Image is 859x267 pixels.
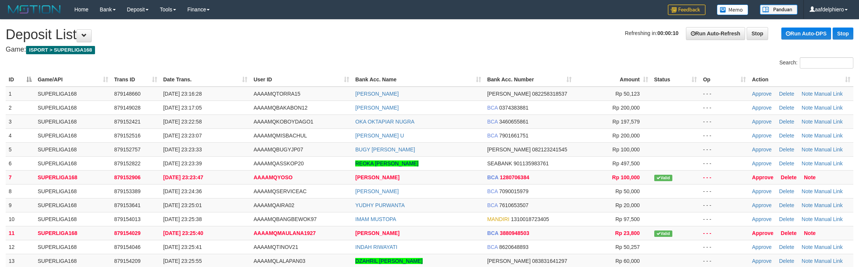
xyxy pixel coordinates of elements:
[355,119,414,125] a: OKA OKTAPIAR NUGRA
[800,57,853,69] input: Search:
[779,91,794,97] a: Delete
[615,230,640,236] span: Rp 23,800
[6,156,35,170] td: 6
[6,212,35,226] td: 10
[355,105,399,111] a: [PERSON_NAME]
[487,188,498,194] span: BCA
[487,146,531,153] span: [PERSON_NAME]
[814,91,843,97] a: Manual Link
[35,156,111,170] td: SUPERLIGA168
[35,240,111,254] td: SUPERLIGA168
[35,101,111,114] td: SUPERLIGA168
[484,73,575,87] th: Bank Acc. Number: activate to sort column ascending
[700,114,749,128] td: - - -
[6,87,35,101] td: 1
[487,230,499,236] span: BCA
[35,87,111,101] td: SUPERLIGA168
[253,244,298,250] span: AAAAMQTINOV21
[752,119,772,125] a: Approve
[654,175,672,181] span: Valid transaction
[114,230,141,236] span: 879154029
[625,30,678,36] span: Refreshing in:
[114,216,141,222] span: 879154013
[26,46,95,54] span: ISPORT > SUPERLIGA168
[802,244,813,250] a: Note
[532,258,567,264] span: Copy 083831641297 to clipboard
[500,174,529,180] span: Copy 1280706384 to clipboard
[6,73,35,87] th: ID: activate to sort column descending
[752,105,772,111] a: Approve
[802,133,813,139] a: Note
[752,244,772,250] a: Approve
[6,240,35,254] td: 12
[6,27,853,42] h1: Deposit List
[114,105,141,111] span: 879149028
[355,258,422,264] a: DZAHRIL [PERSON_NAME]
[612,146,640,153] span: Rp 100,000
[355,202,405,208] a: YUDHY PURWANTA
[612,105,640,111] span: Rp 200,000
[717,5,749,15] img: Button%20Memo.svg
[487,244,498,250] span: BCA
[163,258,202,264] span: [DATE] 23:25:55
[700,73,749,87] th: Op: activate to sort column ascending
[781,27,831,40] a: Run Auto-DPS
[752,202,772,208] a: Approve
[253,133,307,139] span: AAAAMQMISBACHUL
[253,160,304,166] span: AAAAMQASSKOP20
[499,244,529,250] span: Copy 8620648893 to clipboard
[253,146,303,153] span: AAAAMQBUGYJP07
[487,160,512,166] span: SEABANK
[804,174,816,180] a: Note
[612,133,640,139] span: Rp 200,000
[500,230,529,236] span: Copy 3880948503 to clipboard
[814,202,843,208] a: Manual Link
[163,91,202,97] span: [DATE] 23:16:28
[6,4,63,15] img: MOTION_logo.png
[352,73,484,87] th: Bank Acc. Name: activate to sort column ascending
[752,91,772,97] a: Approve
[615,258,640,264] span: Rp 60,000
[163,230,203,236] span: [DATE] 23:25:40
[253,105,307,111] span: AAAAMQBAKABON12
[253,202,294,208] span: AAAAMQAIRA02
[615,216,640,222] span: Rp 97,500
[35,184,111,198] td: SUPERLIGA168
[355,91,399,97] a: [PERSON_NAME]
[615,188,640,194] span: Rp 50,000
[163,202,202,208] span: [DATE] 23:25:01
[814,188,843,194] a: Manual Link
[532,91,567,97] span: Copy 082258318537 to clipboard
[253,258,305,264] span: AAAAMQLALAPAN03
[487,258,531,264] span: [PERSON_NAME]
[6,46,853,53] h4: Game:
[163,119,202,125] span: [DATE] 23:22:58
[668,5,706,15] img: Feedback.jpg
[114,91,141,97] span: 879148660
[802,119,813,125] a: Note
[253,119,313,125] span: AAAAMQKOBOYDAGO1
[779,244,794,250] a: Delete
[532,146,567,153] span: Copy 082123241545 to clipboard
[6,184,35,198] td: 8
[6,128,35,142] td: 4
[802,258,813,264] a: Note
[35,212,111,226] td: SUPERLIGA168
[814,146,843,153] a: Manual Link
[487,202,498,208] span: BCA
[163,174,203,180] span: [DATE] 23:23:47
[802,91,813,97] a: Note
[779,146,794,153] a: Delete
[499,188,529,194] span: Copy 7090015979 to clipboard
[35,73,111,87] th: Game/API: activate to sort column ascending
[612,174,640,180] span: Rp 100,000
[779,202,794,208] a: Delete
[802,216,813,222] a: Note
[814,216,843,222] a: Manual Link
[654,230,672,237] span: Valid transaction
[700,184,749,198] td: - - -
[355,160,418,166] a: REOKA [PERSON_NAME]
[487,91,531,97] span: [PERSON_NAME]
[802,146,813,153] a: Note
[781,174,797,180] a: Delete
